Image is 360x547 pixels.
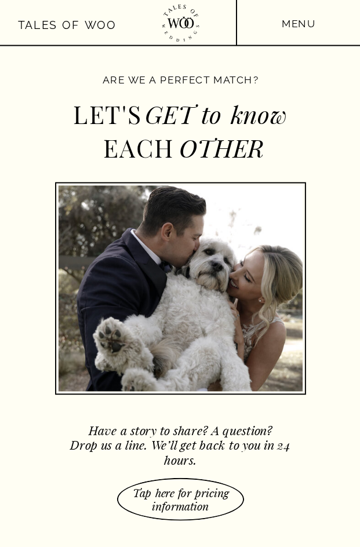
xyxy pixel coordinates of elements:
h3: GET to [145,99,221,127]
a: Tales of Woo [18,16,121,31]
nav: menu [279,14,318,32]
h3: LET'S [73,99,139,124]
h3: know [231,99,287,125]
h1: Are we a perfect match? [100,71,261,85]
h2: Have a story to share? A question? Drop us a line. We’ll get back to you in 24 hours. [54,423,307,454]
a: Tap here for pricing information [130,486,231,501]
h3: OTHER [179,133,261,158]
h3: EACH [99,133,179,163]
